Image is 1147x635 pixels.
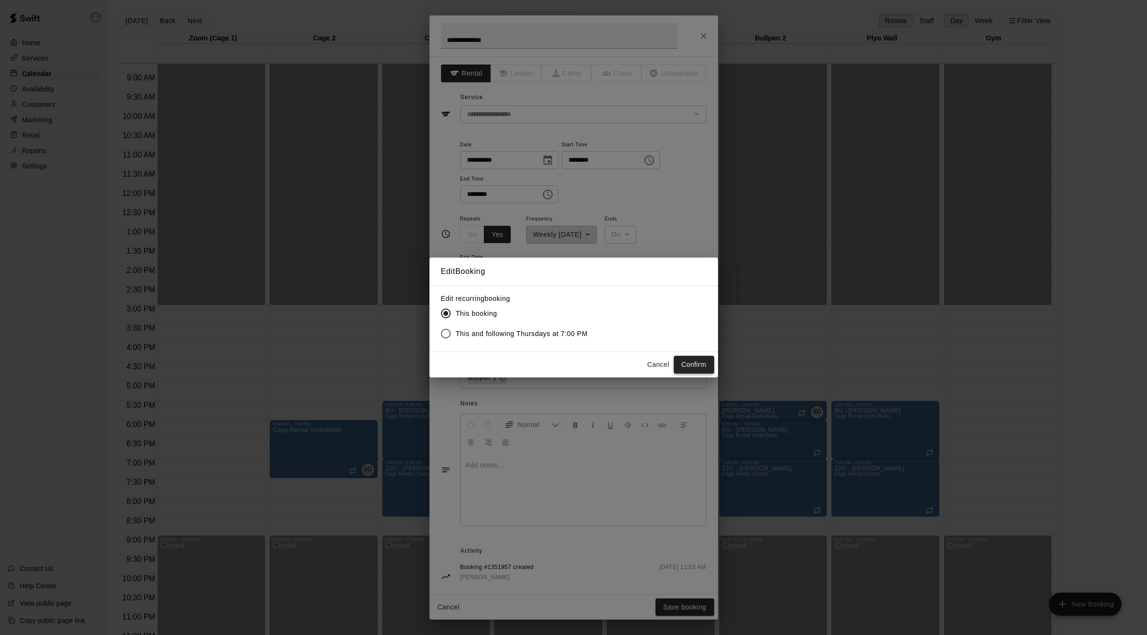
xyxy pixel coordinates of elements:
label: Edit recurring booking [441,294,596,303]
h2: Edit Booking [429,258,718,285]
span: This booking [456,309,497,319]
button: Cancel [643,356,674,374]
button: Confirm [674,356,714,374]
span: This and following Thursdays at 7:00 PM [456,329,588,339]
